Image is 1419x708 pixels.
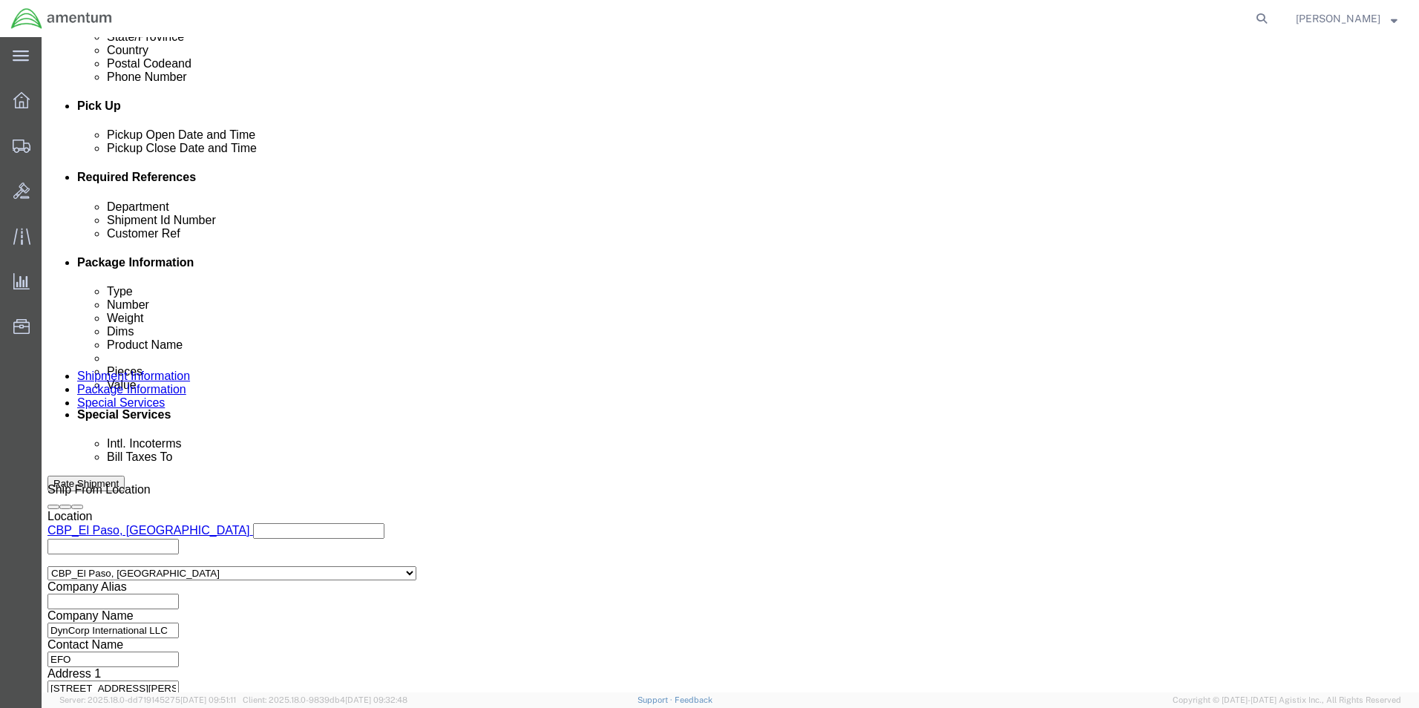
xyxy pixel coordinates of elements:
a: Support [638,695,675,704]
a: Feedback [675,695,712,704]
img: logo [10,7,113,30]
span: Client: 2025.18.0-9839db4 [243,695,407,704]
button: [PERSON_NAME] [1295,10,1398,27]
iframe: FS Legacy Container [42,37,1419,692]
span: Server: 2025.18.0-dd719145275 [59,695,236,704]
span: [DATE] 09:32:48 [345,695,407,704]
span: [DATE] 09:51:11 [180,695,236,704]
span: Miguel Castro [1296,10,1380,27]
span: Copyright © [DATE]-[DATE] Agistix Inc., All Rights Reserved [1173,694,1401,707]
